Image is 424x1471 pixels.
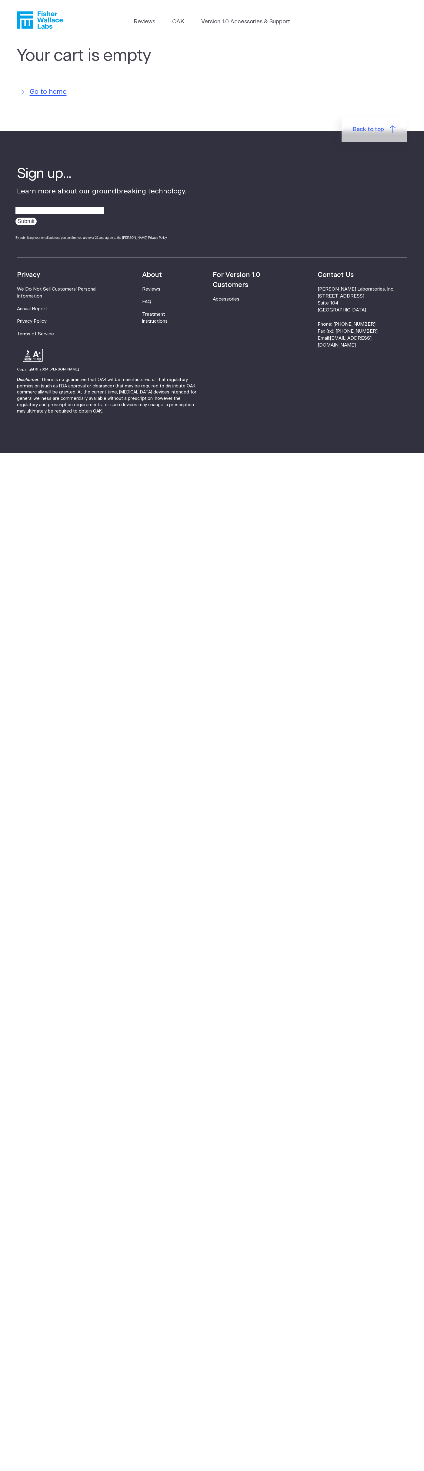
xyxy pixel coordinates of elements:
[142,287,160,291] a: Reviews
[213,271,260,288] strong: For Version 1.0 Customers
[134,18,155,26] a: Reviews
[318,286,407,349] li: [PERSON_NAME] Laboratories, Inc. [STREET_ADDRESS] Suite 104 [GEOGRAPHIC_DATA] Phone: [PHONE_NUMBE...
[17,332,54,336] a: Terms of Service
[142,271,162,278] strong: About
[15,235,187,240] div: By submitting your email address you confirm you are over 21 and agree to the [PERSON_NAME] Priva...
[17,165,187,183] h4: Sign up...
[17,368,79,371] small: Copyright © 2024 [PERSON_NAME]
[30,87,67,97] span: Go to home
[318,336,372,347] a: [EMAIL_ADDRESS][DOMAIN_NAME]
[172,18,184,26] a: OAK
[15,218,37,225] input: Submit
[342,117,407,142] a: Back to top
[17,165,187,245] div: Learn more about our groundbreaking technology.
[213,297,239,301] a: Accessories
[17,271,40,278] strong: Privacy
[17,287,96,298] a: We Do Not Sell Customers' Personal Information
[17,87,67,97] a: Go to home
[142,312,168,324] a: Treatment instructions
[17,11,63,29] a: Fisher Wallace
[353,125,384,134] span: Back to top
[17,377,202,415] p: There is no guarantee that OAK will be manufactured or that regulatory permission (such as FDA ap...
[201,18,290,26] a: Version 1.0 Accessories & Support
[142,300,151,304] a: FAQ
[318,271,354,278] strong: Contact Us
[17,307,47,311] a: Annual Report
[17,378,40,382] strong: Disclaimer:
[17,46,407,76] h1: Your cart is empty
[17,319,47,324] a: Privacy Policy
